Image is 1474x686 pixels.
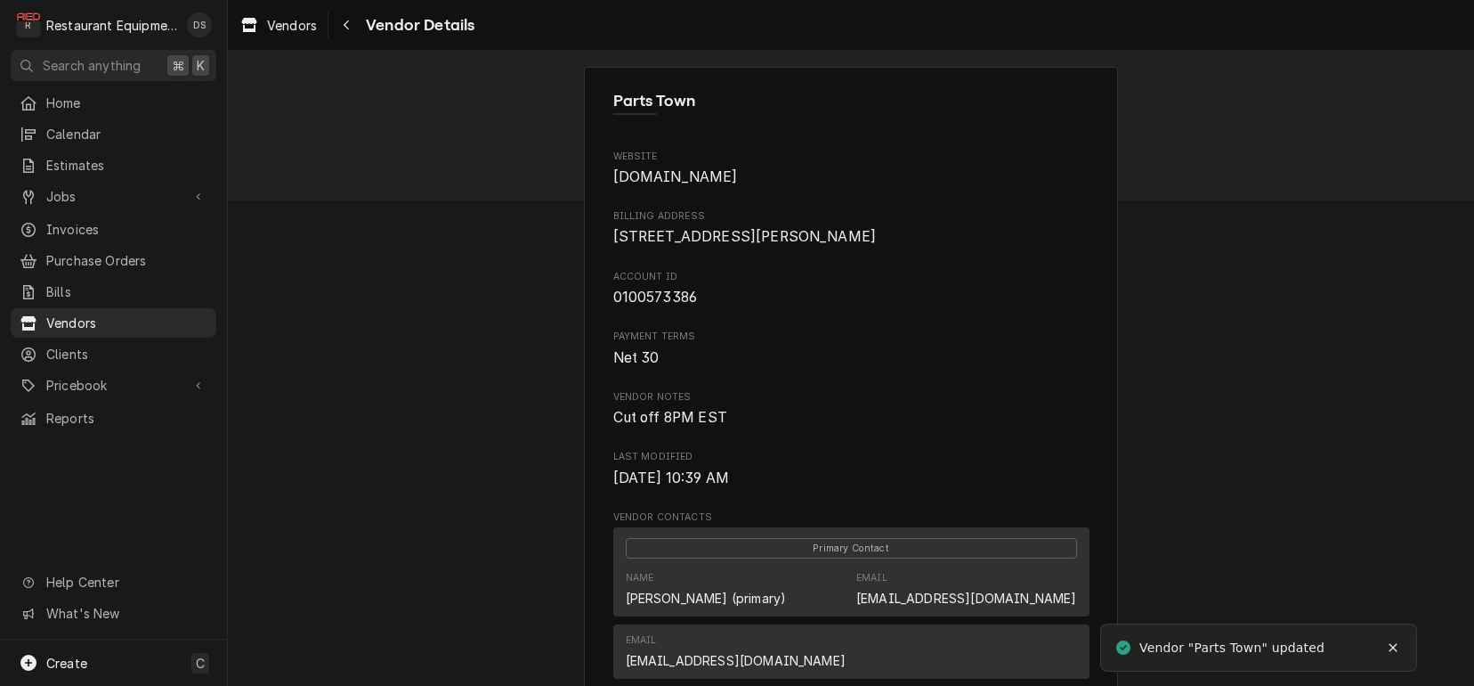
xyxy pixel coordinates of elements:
[11,371,216,400] a: Go to Pricebook
[187,12,212,37] div: Derek Stewart's Avatar
[613,89,1089,113] span: Name
[613,150,1089,164] span: Website
[16,12,41,37] div: R
[626,537,1077,559] div: Primary
[613,226,1089,248] span: Billing Address
[43,56,141,75] span: Search anything
[613,347,1089,369] span: Payment Terms
[613,450,1089,488] div: Last Modified
[46,125,207,143] span: Calendar
[613,390,1089,429] div: Vendor Notes
[46,604,206,623] span: What's New
[613,330,1089,368] div: Payment Terms
[613,409,727,426] span: Cut off 8PM EST
[626,589,787,608] div: [PERSON_NAME] (primary)
[11,246,216,275] a: Purchase Orders
[11,404,216,433] a: Reports
[1139,639,1327,657] div: Vendor "Parts Town" updated
[11,599,216,628] a: Go to What's New
[46,187,181,206] span: Jobs
[11,215,216,244] a: Invoices
[613,349,660,366] span: Net 30
[11,151,216,180] a: Estimates
[233,11,324,40] a: Vendors
[11,119,216,149] a: Calendar
[46,376,181,395] span: Pricebook
[16,12,41,37] div: Restaurant Equipment Diagnostics's Avatar
[613,209,1089,248] div: Billing Address
[46,314,207,332] span: Vendors
[46,409,207,428] span: Reports
[46,16,177,35] div: Restaurant Equipment Diagnostics
[46,156,207,175] span: Estimates
[626,538,1077,559] span: Primary Contact
[46,251,207,270] span: Purchase Orders
[856,571,1076,607] div: Email
[626,633,657,648] div: Email
[856,591,1076,606] a: [EMAIL_ADDRESS][DOMAIN_NAME]
[626,653,846,668] a: [EMAIL_ADDRESS][DOMAIN_NAME]
[613,168,738,185] a: [DOMAIN_NAME]
[613,470,729,486] span: [DATE] 10:39 AM
[626,571,787,607] div: Name
[613,527,1089,617] div: Contact
[196,654,205,673] span: C
[613,390,1089,404] span: Vendor Notes
[613,407,1089,429] span: Vendor Notes
[11,50,216,81] button: Search anything⌘K
[613,625,1089,679] div: Contact
[613,468,1089,489] span: Last Modified
[11,568,216,597] a: Go to Help Center
[626,633,846,669] div: Email
[613,450,1089,464] span: Last Modified
[46,282,207,301] span: Bills
[613,209,1089,224] span: Billing Address
[46,573,206,592] span: Help Center
[613,287,1089,308] span: Account ID
[46,345,207,363] span: Clients
[11,308,216,338] a: Vendors
[11,339,216,369] a: Clients
[613,270,1089,308] div: Account ID
[613,228,877,245] span: [STREET_ADDRESS][PERSON_NAME]
[613,150,1089,188] div: Website
[267,16,317,35] span: Vendors
[856,571,887,585] div: Email
[613,289,698,306] span: 0100573386
[613,167,1089,188] span: Website
[46,656,87,671] span: Create
[11,182,216,211] a: Go to Jobs
[197,56,205,75] span: K
[46,220,207,239] span: Invoices
[11,277,216,306] a: Bills
[626,571,654,585] div: Name
[11,88,216,118] a: Home
[613,510,1089,525] span: Vendor Contacts
[46,94,207,112] span: Home
[172,56,184,75] span: ⌘
[613,270,1089,284] span: Account ID
[613,89,1089,127] div: Client Information
[360,13,474,37] span: Vendor Details
[332,11,360,39] button: Navigate back
[613,330,1089,344] span: Payment Terms
[187,12,212,37] div: DS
